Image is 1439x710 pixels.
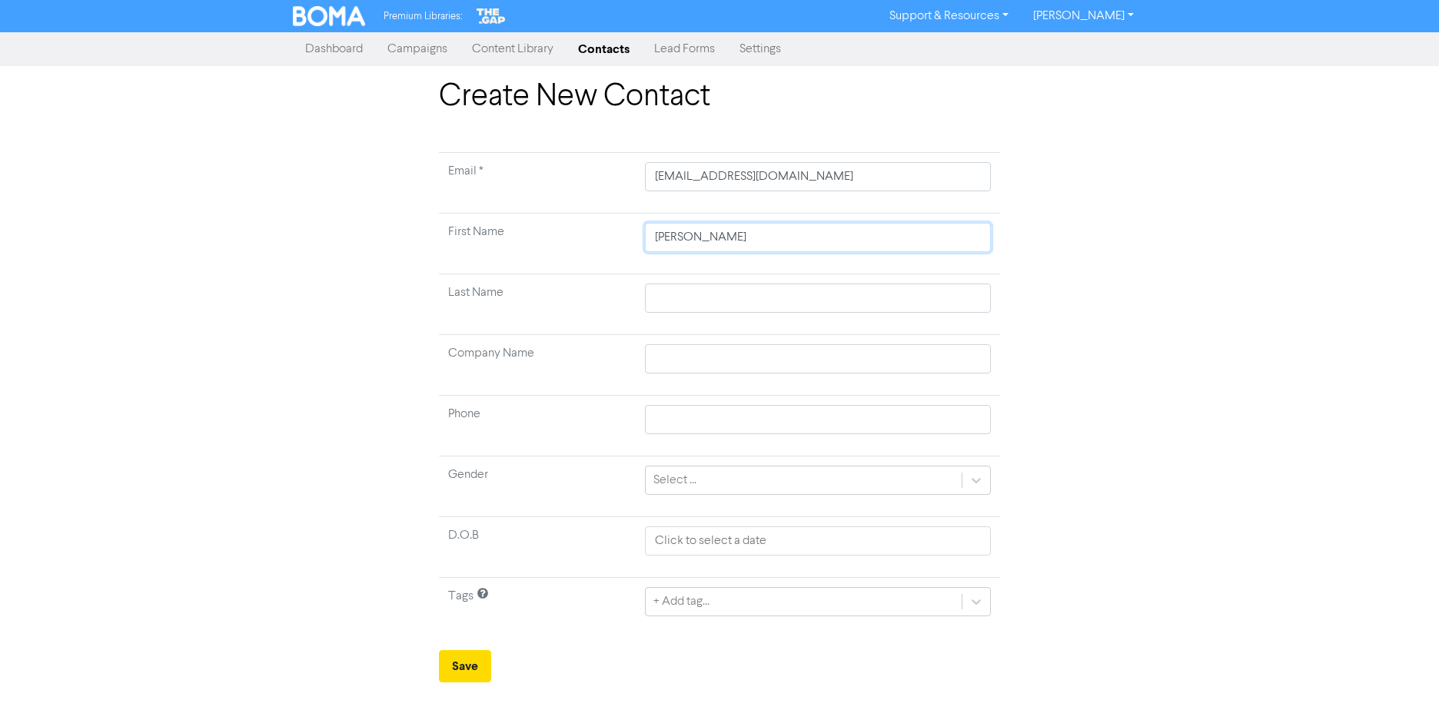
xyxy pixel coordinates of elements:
[439,153,636,214] td: Required
[439,78,1000,115] h1: Create New Contact
[439,274,636,335] td: Last Name
[384,12,462,22] span: Premium Libraries:
[439,396,636,456] td: Phone
[877,4,1021,28] a: Support & Resources
[439,214,636,274] td: First Name
[1021,4,1146,28] a: [PERSON_NAME]
[375,34,460,65] a: Campaigns
[474,6,508,26] img: The Gap
[645,526,991,556] input: Click to select a date
[293,6,365,26] img: BOMA Logo
[566,34,642,65] a: Contacts
[653,592,710,611] div: + Add tag...
[439,335,636,396] td: Company Name
[439,650,491,682] button: Save
[439,456,636,517] td: Gender
[653,471,696,489] div: Select ...
[439,578,636,639] td: Tags
[460,34,566,65] a: Content Library
[293,34,375,65] a: Dashboard
[1362,636,1439,710] iframe: Chat Widget
[727,34,793,65] a: Settings
[439,517,636,578] td: D.O.B
[642,34,727,65] a: Lead Forms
